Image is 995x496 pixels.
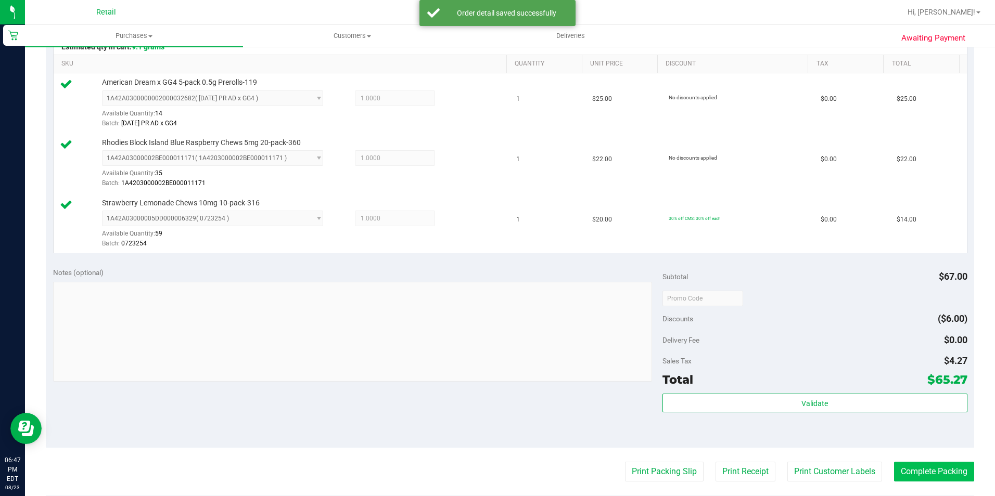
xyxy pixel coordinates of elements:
span: $0.00 [821,215,837,225]
span: 35 [155,169,162,177]
span: American Dream x GG4 5-pack 0.5g Prerolls-119 [102,77,257,87]
button: Complete Packing [894,462,974,481]
div: Order detail saved successfully [445,8,568,18]
span: 1A4203000002BE000011171 [121,179,206,187]
a: Unit Price [590,60,653,68]
span: Rhodies Block Island Blue Raspberry Chews 5mg 20-pack-360 [102,138,301,148]
div: Available Quantity: [102,106,335,126]
a: Customers [243,25,461,47]
span: Sales Tax [662,357,692,365]
span: ($6.00) [938,313,967,324]
span: Awaiting Payment [901,32,965,44]
p: 06:47 PM EDT [5,455,20,484]
span: Subtotal [662,272,688,281]
span: 59 [155,230,162,237]
span: Delivery Fee [662,336,699,344]
span: 1 [516,215,520,225]
input: Promo Code [662,291,743,306]
span: $22.00 [897,154,916,164]
span: 0723254 [121,240,147,247]
span: $0.00 [821,94,837,104]
a: Quantity [515,60,578,68]
span: [DATE] PR AD x GG4 [121,120,177,127]
span: Batch: [102,120,120,127]
span: $20.00 [592,215,612,225]
a: SKU [61,60,502,68]
span: Batch: [102,179,120,187]
span: 1 [516,154,520,164]
span: $25.00 [897,94,916,104]
inline-svg: Retail [8,30,18,41]
span: $0.00 [944,334,967,345]
span: $25.00 [592,94,612,104]
span: No discounts applied [669,95,717,100]
span: $67.00 [939,271,967,282]
a: Tax [817,60,879,68]
span: 1 [516,94,520,104]
span: Deliveries [542,31,599,41]
span: $0.00 [821,154,837,164]
span: 14 [155,110,162,117]
span: Notes (optional) [53,268,104,277]
a: Purchases [25,25,243,47]
span: Purchases [25,31,243,41]
div: Available Quantity: [102,166,335,186]
a: Deliveries [462,25,680,47]
span: Total [662,372,693,387]
span: Customers [244,31,461,41]
button: Print Packing Slip [625,462,704,481]
button: Validate [662,394,967,412]
a: Discount [666,60,804,68]
span: $65.27 [927,372,967,387]
button: Print Customer Labels [787,462,882,481]
iframe: Resource center [10,413,42,444]
p: 08/23 [5,484,20,491]
span: Batch: [102,240,120,247]
span: $22.00 [592,154,612,164]
button: Print Receipt [716,462,775,481]
span: Strawberry Lemonade Chews 10mg 10-pack-316 [102,198,260,208]
span: Retail [96,8,116,17]
span: Hi, [PERSON_NAME]! [908,8,975,16]
span: Validate [801,399,828,408]
span: $4.27 [944,355,967,366]
div: Available Quantity: [102,226,335,246]
span: $14.00 [897,215,916,225]
span: 30% off CMS: 30% off each [669,216,720,221]
a: Total [892,60,955,68]
span: Discounts [662,309,693,328]
span: No discounts applied [669,155,717,161]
